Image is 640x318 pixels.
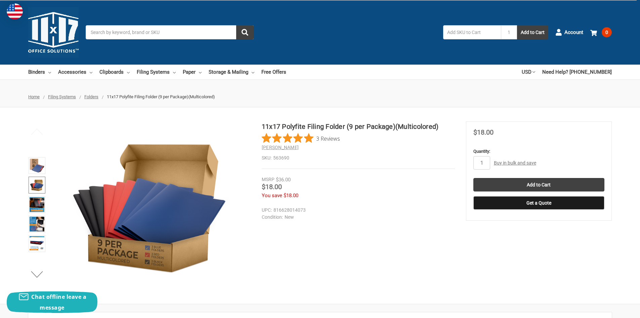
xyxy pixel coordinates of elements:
[473,148,604,155] label: Quantity:
[48,94,76,99] a: Filing Systems
[183,65,202,79] a: Paper
[30,197,44,212] img: 11”x17” Polyfite Filing Folders (563690) Multi-colored Pack
[284,192,298,199] span: $18.00
[7,3,23,20] img: duty and tax information for United States
[443,25,501,39] input: Add SKU to Cart
[494,160,536,166] a: Buy in bulk and save
[262,183,282,191] span: $18.00
[107,94,215,99] span: 11x17 Polyfite Filing Folder (9 per Package)(Multicolored)
[473,196,604,210] button: Get a Quote
[517,25,548,39] button: Add to Cart
[28,65,51,79] a: Binders
[58,65,92,79] a: Accessories
[67,121,235,290] img: 11x17 Polyfite Filing Folder (9 per Package) (Red, Blue, & Black)
[276,177,291,183] span: $36.00
[137,65,176,79] a: Filing Systems
[555,24,583,41] a: Account
[86,25,254,39] input: Search by keyword, brand or SKU
[30,178,44,192] img: 11x17 Polyfite Filing Folder (9 per Package)(Multicolored)
[262,192,282,199] span: You save
[28,94,40,99] a: Home
[27,268,47,281] button: Next
[30,217,44,232] img: 11x17 Polyfite Filing Folder (9 per Package)(Multicolored)
[30,236,44,251] img: 11x17 Polyfite Filing Folder (9 per Package)(Multicolored)
[473,178,604,191] input: Add to Cart
[542,65,612,79] a: Need Help? [PHONE_NUMBER]
[262,207,272,214] dt: UPC:
[316,133,340,143] span: 3 Reviews
[209,65,254,79] a: Storage & Mailing
[262,145,299,150] a: [PERSON_NAME]
[473,128,494,136] span: $18.00
[262,214,283,221] dt: Condition:
[262,214,452,221] dd: New
[262,207,452,214] dd: 816628014073
[522,65,535,79] a: USD
[261,65,286,79] a: Free Offers
[262,121,455,132] h1: 11x17 Polyfite Filing Folder (9 per Package)(Multicolored)
[99,65,130,79] a: Clipboards
[28,7,79,58] img: 11x17.com
[262,154,455,162] dd: 563690
[590,24,612,41] a: 0
[31,293,86,311] span: Chat offline leave a message
[30,158,44,173] img: 11x17 Polyfite Filing Folder (9 per Package) (Red, Blue, & Black)
[262,176,274,183] div: MSRP
[84,94,98,99] a: Folders
[262,133,340,143] button: Rated 5 out of 5 stars from 3 reviews. Jump to reviews.
[262,154,271,162] dt: SKU:
[27,125,47,138] button: Previous
[602,27,612,37] span: 0
[7,291,97,313] button: Chat offline leave a message
[564,29,583,36] span: Account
